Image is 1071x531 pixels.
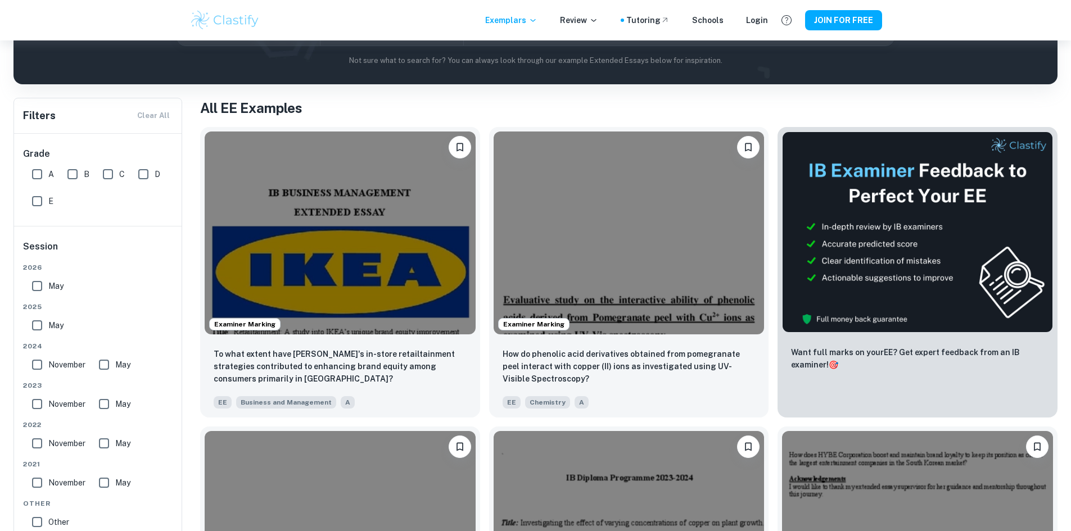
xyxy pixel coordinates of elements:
a: Tutoring [626,14,670,26]
span: E [48,195,53,207]
span: 🎯 [829,360,838,369]
a: Examiner MarkingPlease log in to bookmark exemplarsTo what extent have IKEA's in-store retailtain... [200,127,480,417]
img: Thumbnail [782,131,1053,333]
span: Other [23,498,174,509]
span: 2021 [23,459,174,469]
span: Business and Management [236,396,336,409]
h6: Session [23,240,174,262]
span: May [48,319,64,332]
img: Clastify logo [189,9,261,31]
span: B [84,168,89,180]
span: May [115,437,130,450]
span: EE [503,396,521,409]
span: November [48,358,85,371]
h6: Filters [23,108,56,124]
span: A [575,396,589,409]
span: Examiner Marking [210,319,280,329]
button: Please log in to bookmark exemplars [737,136,760,158]
span: May [115,398,130,410]
span: 2022 [23,420,174,430]
button: Help and Feedback [777,11,796,30]
p: How do phenolic acid derivatives obtained from pomegranate peel interact with copper (II) ions as... [503,348,756,385]
p: To what extent have IKEA's in-store retailtainment strategies contributed to enhancing brand equi... [214,348,467,385]
span: 2023 [23,380,174,391]
span: May [115,476,130,489]
span: Other [48,516,69,528]
span: Chemistry [525,396,570,409]
img: Chemistry EE example thumbnail: How do phenolic acid derivatives obtaine [494,131,765,334]
span: November [48,476,85,489]
button: Please log in to bookmark exemplars [737,435,760,458]
span: May [115,358,130,371]
span: May [48,280,64,292]
span: 2025 [23,302,174,312]
button: Please log in to bookmark exemplars [449,136,471,158]
a: Login [746,14,768,26]
a: Examiner MarkingPlease log in to bookmark exemplarsHow do phenolic acid derivatives obtained from... [489,127,769,417]
a: ThumbnailWant full marks on yourEE? Get expert feedback from an IB examiner! [778,127,1058,417]
h6: Grade [23,147,174,161]
span: A [48,168,54,180]
span: A [341,396,355,409]
p: Not sure what to search for? You can always look through our example Extended Essays below for in... [22,55,1049,66]
h1: All EE Examples [200,98,1058,118]
span: 2026 [23,262,174,273]
span: 2024 [23,341,174,351]
span: D [155,168,160,180]
p: Exemplars [485,14,537,26]
span: November [48,398,85,410]
button: Please log in to bookmark exemplars [1026,435,1049,458]
span: EE [214,396,232,409]
span: Examiner Marking [499,319,569,329]
p: Review [560,14,598,26]
a: Schools [692,14,724,26]
button: JOIN FOR FREE [805,10,882,30]
button: Please log in to bookmark exemplars [449,435,471,458]
span: C [119,168,125,180]
img: Business and Management EE example thumbnail: To what extent have IKEA's in-store reta [205,131,476,334]
p: Want full marks on your EE ? Get expert feedback from an IB examiner! [791,346,1044,371]
span: November [48,437,85,450]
